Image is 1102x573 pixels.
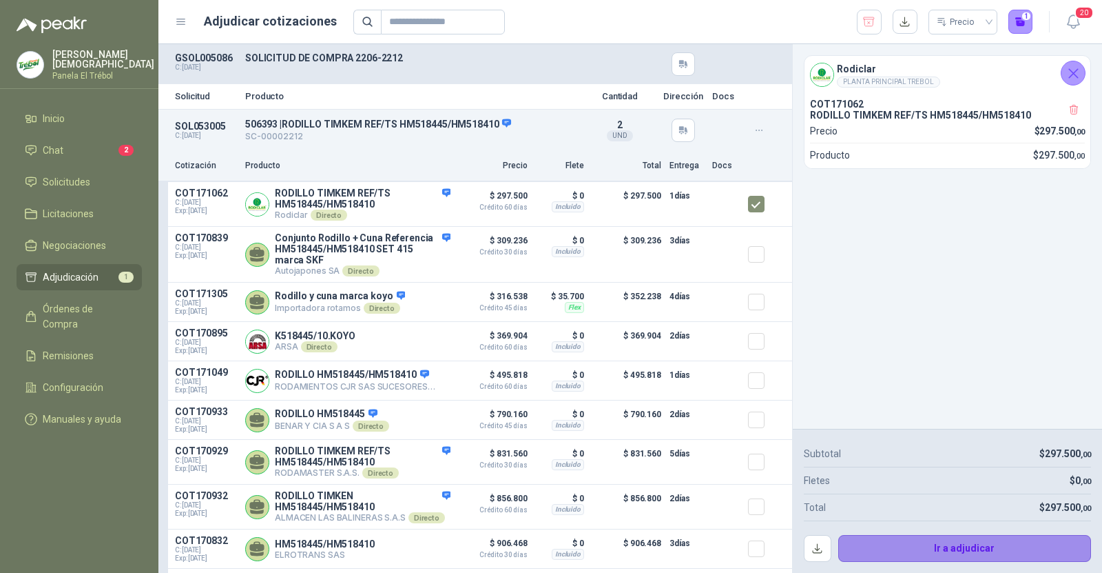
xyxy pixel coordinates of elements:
p: ELROTRANS SAS [275,550,375,560]
div: Incluido [552,246,584,257]
span: C: [DATE] [175,546,237,554]
a: Negociaciones [17,232,142,259]
p: $ 0 [536,445,584,462]
p: COT170933 [175,406,237,417]
span: Exp: [DATE] [175,510,237,518]
p: $ 856.800 [592,490,661,523]
a: Licitaciones [17,201,142,227]
button: 1 [1008,10,1033,34]
div: Directo [353,421,389,432]
p: $ 297.500 [459,188,528,211]
div: Directo [430,381,467,392]
span: Crédito 60 días [459,383,528,390]
span: C: [DATE] [175,339,237,347]
span: ,00 [1074,128,1085,137]
p: $ 0 [536,490,584,507]
p: RODILLO TIMKEN HM518445/HM518410 [275,490,450,512]
p: HM518445/HM518410 [275,539,375,550]
p: Rodillo y cuna marca koyo [275,290,405,303]
div: Directo [301,341,337,352]
p: RODILLO TIMKEM REF/TS HM518445/HM518410 [275,188,450,210]
p: 1 días [669,367,704,383]
span: ,00 [1081,477,1091,486]
p: COT171305 [175,288,237,299]
span: 297.500 [1045,448,1091,459]
span: 297.500 [1045,502,1091,513]
span: Exp: [DATE] [175,465,237,473]
div: Incluido [552,341,584,352]
span: C: [DATE] [175,456,237,465]
div: Directo [408,512,445,523]
p: $ 309.236 [592,232,661,277]
span: ,00 [1081,450,1091,459]
p: COT170929 [175,445,237,456]
p: BENAR Y CIA S A S [275,421,389,432]
img: Company Logo [811,63,833,86]
span: Configuración [43,380,103,395]
p: RODAMASTER S.A.S. [275,468,450,479]
div: Directo [364,303,400,314]
div: Incluido [552,459,584,470]
p: COT170895 [175,328,237,339]
span: Crédito 60 días [459,344,528,351]
p: Flete [536,159,584,172]
p: [PERSON_NAME] [DEMOGRAPHIC_DATA] [52,50,154,69]
div: Directo [362,468,399,479]
a: Remisiones [17,343,142,369]
span: Exp: [DATE] [175,386,237,394]
p: $ 831.560 [592,445,661,479]
p: $ [1039,446,1091,461]
span: 2 [617,119,623,130]
p: $ 352.238 [592,288,661,316]
a: Inicio [17,105,142,132]
p: SOLICITUD DE COMPRA 2206-2212 [245,52,577,63]
p: SOL053005 [175,121,237,132]
span: 0 [1075,475,1091,486]
span: C: [DATE] [175,378,237,386]
p: Subtotal [804,446,841,461]
p: RODILLO HM518445/HM518410 [275,369,450,381]
span: Licitaciones [43,206,94,221]
p: Entrega [669,159,704,172]
p: $ [1035,123,1085,139]
p: Conjunto Rodillo + Cuna Referencia HM518445/HM518410 SET 415 marca SKF [275,232,450,265]
p: $ 790.160 [459,406,528,430]
p: COT170832 [175,535,237,546]
p: COT171062 [175,188,237,199]
p: 506393 | RODILLO TIMKEM REF/TS HM518445/HM518410 [245,118,577,130]
p: $ 906.468 [592,535,661,563]
p: ALMACEN LAS BALINERAS S.A.S [275,512,450,523]
p: $ 790.160 [592,406,661,434]
p: 1 días [669,188,704,204]
button: Ir a adjudicar [838,535,1092,563]
a: Órdenes de Compra [17,296,142,337]
span: Remisiones [43,348,94,363]
p: RODILLO TIMKEM REF/TS HM518445/HM518410 [275,445,450,468]
p: $ 856.800 [459,490,528,514]
span: Solicitudes [43,174,90,190]
a: Solicitudes [17,169,142,195]
p: GSOL005086 [175,52,237,63]
p: $ 35.700 [536,288,584,305]
div: Directo [311,210,347,221]
p: $ 369.904 [459,328,528,351]
div: Incluido [552,381,584,392]
p: Solicitud [175,92,237,101]
h1: Adjudicar cotizaciones [204,12,337,31]
span: C: [DATE] [175,501,237,510]
p: 5 días [669,445,704,462]
button: Cerrar [1061,61,1085,86]
span: C: [DATE] [175,199,237,207]
span: C: [DATE] [175,417,237,425]
p: $ 495.818 [459,367,528,390]
p: $ 0 [536,188,584,204]
img: Company Logo [246,330,269,353]
div: Directo [342,265,379,277]
p: $ 0 [536,406,584,423]
span: Exp: [DATE] [175,252,237,260]
p: 3 días [669,232,704,249]
p: 2 días [669,490,704,507]
span: 297.500 [1039,125,1085,137]
p: COT170839 [175,232,237,243]
p: $ 0 [536,367,584,383]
